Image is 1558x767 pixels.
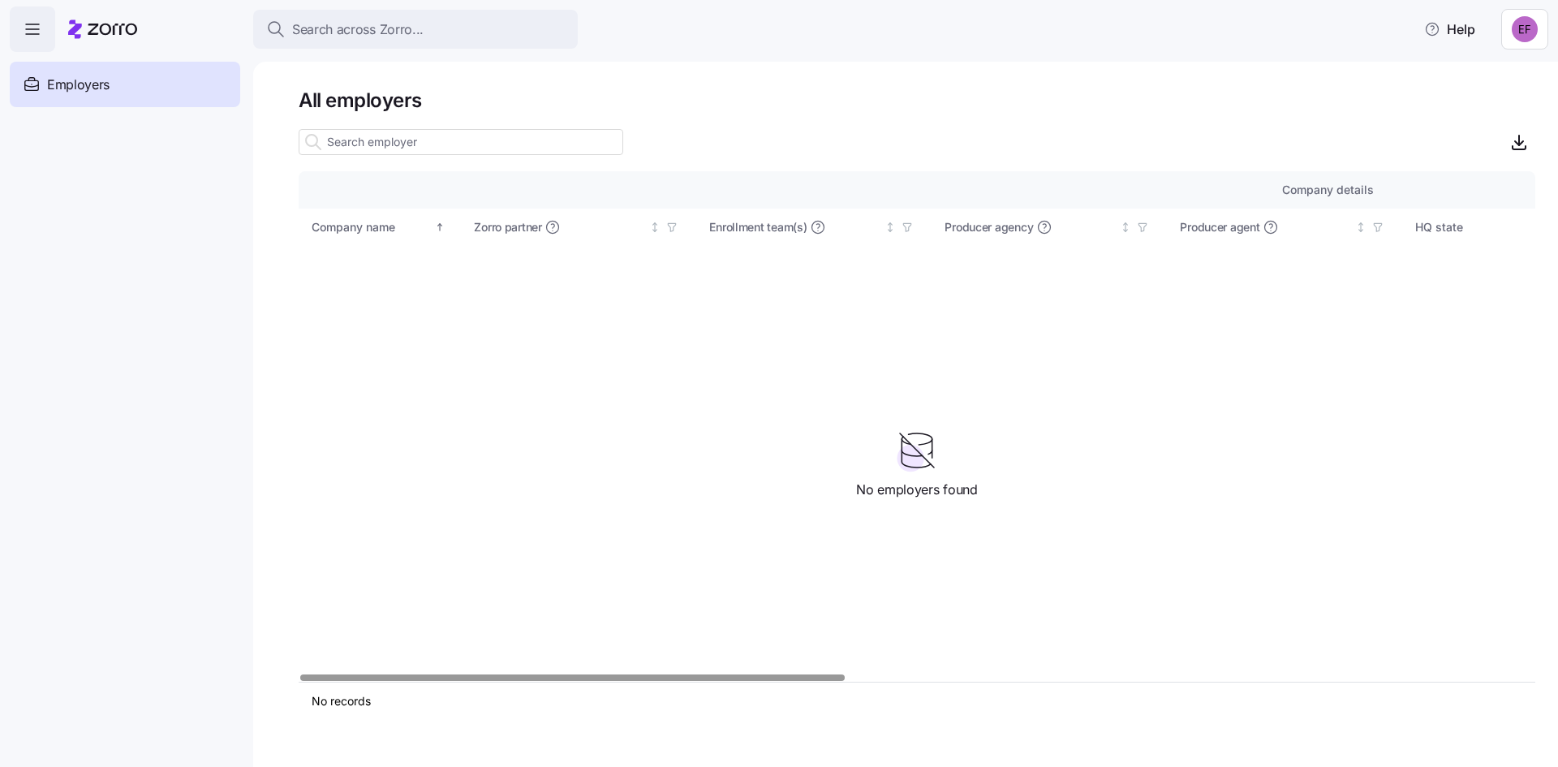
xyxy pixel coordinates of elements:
[696,209,932,246] th: Enrollment team(s)Not sorted
[1120,222,1131,233] div: Not sorted
[1355,222,1366,233] div: Not sorted
[299,129,623,155] input: Search employer
[709,219,807,235] span: Enrollment team(s)
[292,19,424,40] span: Search across Zorro...
[312,693,1384,709] div: No records
[932,209,1167,246] th: Producer agencyNot sorted
[1424,19,1475,39] span: Help
[434,222,445,233] div: Sorted ascending
[299,88,1535,113] h1: All employers
[253,10,578,49] button: Search across Zorro...
[945,219,1033,235] span: Producer agency
[312,218,432,236] div: Company name
[474,219,541,235] span: Zorro partner
[884,222,896,233] div: Not sorted
[299,209,461,246] th: Company nameSorted ascending
[856,480,977,500] span: No employers found
[649,222,661,233] div: Not sorted
[461,209,696,246] th: Zorro partnerNot sorted
[1167,209,1402,246] th: Producer agentNot sorted
[1411,13,1488,45] button: Help
[1512,16,1538,42] img: b052bb1e3e3c52fe60c823d858401fb0
[47,75,110,95] span: Employers
[10,62,240,107] a: Employers
[1180,219,1259,235] span: Producer agent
